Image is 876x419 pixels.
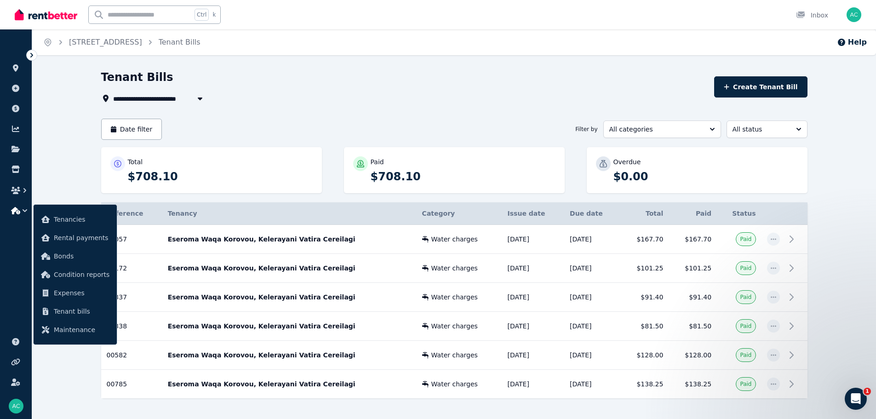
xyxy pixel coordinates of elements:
[37,265,113,284] a: Condition reports
[54,287,109,298] span: Expenses
[564,283,620,312] td: [DATE]
[162,202,417,225] th: Tenancy
[431,321,478,331] span: Water charges
[564,370,620,399] td: [DATE]
[101,70,173,85] h1: Tenant Bills
[620,312,669,341] td: $81.50
[502,370,565,399] td: [DATE]
[502,341,565,370] td: [DATE]
[620,283,669,312] td: $91.40
[37,210,113,229] a: Tenancies
[502,254,565,283] td: [DATE]
[9,399,23,413] img: Annemaree Colagiuri
[620,225,669,254] td: $167.70
[564,254,620,283] td: [DATE]
[564,312,620,341] td: [DATE]
[669,312,717,341] td: $81.50
[564,341,620,370] td: [DATE]
[740,322,751,330] span: Paid
[107,380,127,388] span: 00785
[195,9,209,21] span: Ctrl
[837,37,867,48] button: Help
[168,321,411,331] p: Eseroma Waqa Korovou, Kelerayani Vatira Cereilagi
[717,202,761,225] th: Status
[15,8,77,22] img: RentBetter
[740,293,751,301] span: Paid
[37,284,113,302] a: Expenses
[54,232,109,243] span: Rental payments
[168,293,411,302] p: Eseroma Waqa Korovou, Kelerayani Vatira Cereilagi
[431,293,478,302] span: Water charges
[37,321,113,339] a: Maintenance
[740,380,751,388] span: Paid
[502,225,565,254] td: [DATE]
[502,202,565,225] th: Issue date
[740,351,751,359] span: Paid
[620,370,669,399] td: $138.25
[613,157,641,166] p: Overdue
[714,76,807,98] button: Create Tenant Bill
[168,235,411,244] p: Eseroma Waqa Korovou, Kelerayani Vatira Cereilagi
[54,306,109,317] span: Tenant bills
[609,125,702,134] span: All categories
[212,11,216,18] span: k
[669,283,717,312] td: $91.40
[128,169,313,184] p: $708.10
[371,169,555,184] p: $708.10
[603,121,721,138] button: All categories
[128,157,143,166] p: Total
[54,269,109,280] span: Condition reports
[168,350,411,360] p: Eseroma Waqa Korovou, Kelerayani Vatira Cereilagi
[669,370,717,399] td: $138.25
[669,225,717,254] td: $167.70
[740,235,751,243] span: Paid
[564,202,620,225] th: Due date
[431,264,478,273] span: Water charges
[575,126,597,133] span: Filter by
[669,202,717,225] th: Paid
[620,202,669,225] th: Total
[54,251,109,262] span: Bonds
[669,341,717,370] td: $128.00
[733,125,789,134] span: All status
[845,388,867,410] iframe: Intercom live chat
[107,210,143,217] span: Reference
[69,38,142,46] a: [STREET_ADDRESS]
[796,11,828,20] div: Inbox
[168,264,411,273] p: Eseroma Waqa Korovou, Kelerayani Vatira Cereilagi
[417,202,502,225] th: Category
[740,264,751,272] span: Paid
[431,379,478,389] span: Water charges
[864,388,871,395] span: 1
[502,283,565,312] td: [DATE]
[37,302,113,321] a: Tenant bills
[620,254,669,283] td: $101.25
[847,7,861,22] img: Annemaree Colagiuri
[620,341,669,370] td: $128.00
[54,214,109,225] span: Tenancies
[37,247,113,265] a: Bonds
[32,29,212,55] nav: Breadcrumb
[502,312,565,341] td: [DATE]
[371,157,384,166] p: Paid
[168,379,411,389] p: Eseroma Waqa Korovou, Kelerayani Vatira Cereilagi
[727,121,807,138] button: All status
[564,225,620,254] td: [DATE]
[101,119,162,140] button: Date filter
[37,229,113,247] a: Rental payments
[54,324,109,335] span: Maintenance
[669,254,717,283] td: $101.25
[159,38,200,46] a: Tenant Bills
[431,235,478,244] span: Water charges
[431,350,478,360] span: Water charges
[107,351,127,359] span: 00582
[613,169,798,184] p: $0.00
